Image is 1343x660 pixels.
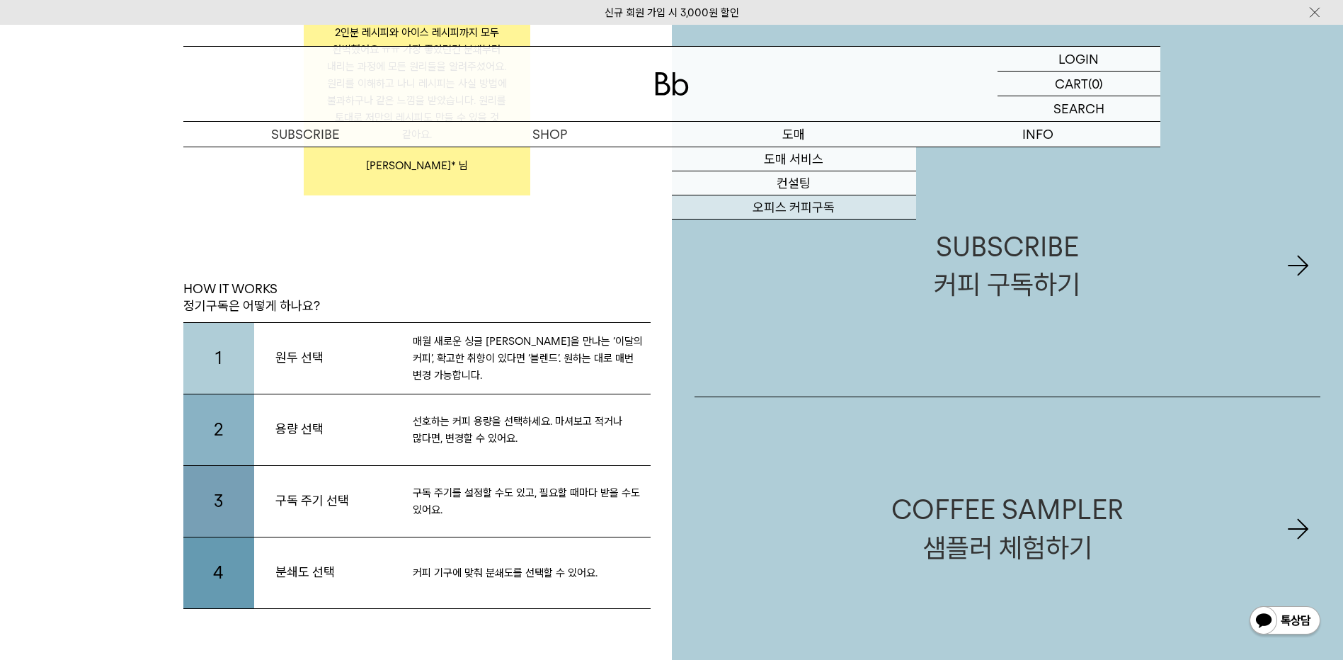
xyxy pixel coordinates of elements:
[695,397,1321,660] a: COFFEE SAMPLER샘플러 체험하기
[183,394,254,465] p: 2
[183,122,428,147] a: SUBSCRIBE
[916,122,1160,147] p: INFO
[413,333,651,384] p: 매월 새로운 싱글 [PERSON_NAME]을 만나는 ‘이달의 커피’, 확고한 취향이 있다면 ‘블렌드’. 원하는 대로 매번 변경 가능합니다.
[413,413,651,447] p: 선호하는 커피 용량을 선택하세요. 마셔보고 적거나 많다면, 변경할 수 있어요.
[254,492,413,509] span: 구독 주기 선택
[1088,72,1103,96] p: (0)
[1248,605,1322,639] img: 카카오톡 채널 1:1 채팅 버튼
[655,72,689,96] img: 로고
[254,349,413,366] span: 원두 선택
[672,171,916,195] a: 컨설팅
[325,143,509,174] p: [PERSON_NAME]* 님
[183,537,254,608] p: 4
[413,564,651,581] p: 커피 기구에 맞춰 분쇄도를 선택할 수 있어요.
[672,147,916,171] a: 도매 서비스
[1058,47,1099,71] p: LOGIN
[254,421,413,438] span: 용량 선택
[183,280,320,315] p: HOW IT WORKS 정기구독은 어떻게 하나요?
[998,47,1160,72] a: LOGIN
[605,6,739,19] a: 신규 회원 가입 시 3,000원 할인
[998,72,1160,96] a: CART (0)
[183,466,254,537] p: 3
[1055,72,1088,96] p: CART
[891,491,1124,566] div: COFFEE SAMPLER 샘플러 체험하기
[428,122,672,147] a: SHOP
[254,564,413,581] span: 분쇄도 선택
[413,484,651,518] p: 구독 주기를 설정할 수도 있고, 필요할 때마다 받을 수도 있어요.
[672,195,916,220] a: 오피스 커피구독
[934,228,1080,303] div: SUBSCRIBE 커피 구독하기
[695,135,1321,397] a: SUBSCRIBE커피 구독하기
[183,323,254,394] p: 1
[672,122,916,147] p: 도매
[1053,96,1104,121] p: SEARCH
